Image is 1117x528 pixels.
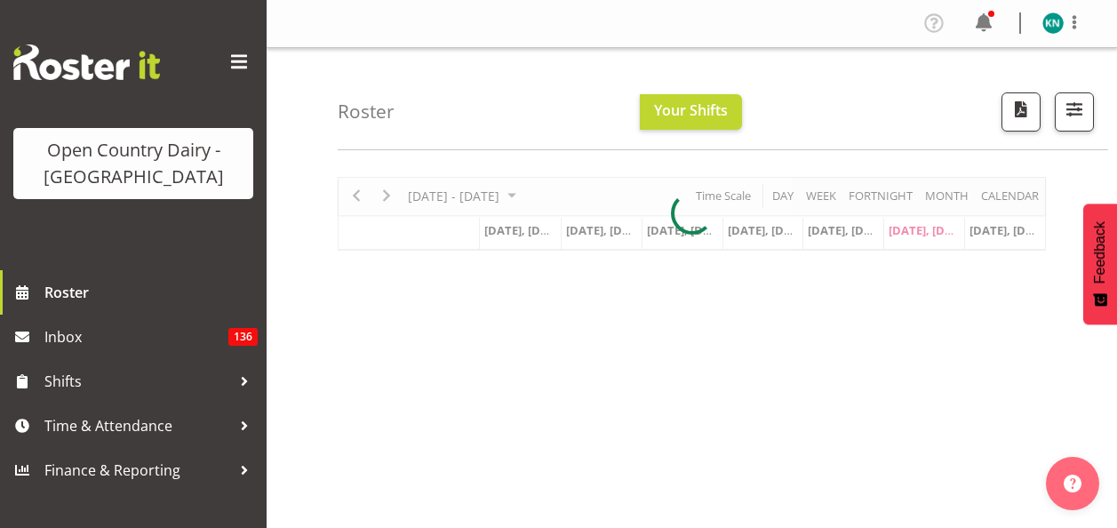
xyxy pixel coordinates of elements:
[640,94,742,130] button: Your Shifts
[1092,221,1108,284] span: Feedback
[44,457,231,484] span: Finance & Reporting
[338,101,395,122] h4: Roster
[44,368,231,395] span: Shifts
[31,137,235,190] div: Open Country Dairy - [GEOGRAPHIC_DATA]
[228,328,258,346] span: 136
[654,100,728,120] span: Your Shifts
[44,412,231,439] span: Time & Attendance
[1001,92,1041,132] button: Download a PDF of the roster according to the set date range.
[1055,92,1094,132] button: Filter Shifts
[1042,12,1064,34] img: karl-nicole9851.jpg
[44,279,258,306] span: Roster
[13,44,160,80] img: Rosterit website logo
[44,324,228,350] span: Inbox
[1064,475,1081,492] img: help-xxl-2.png
[1083,204,1117,324] button: Feedback - Show survey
